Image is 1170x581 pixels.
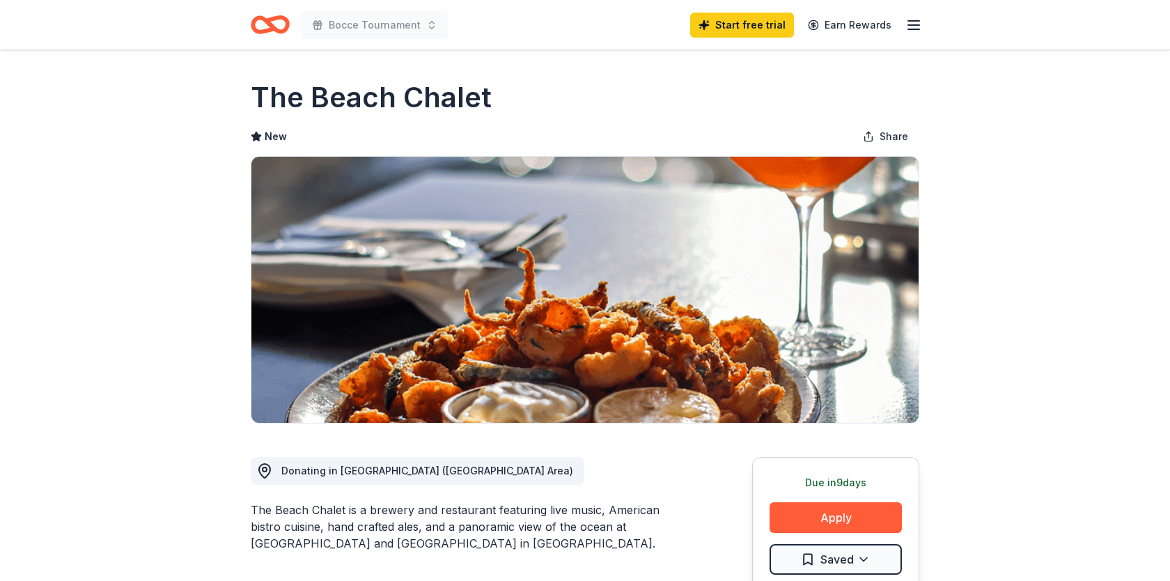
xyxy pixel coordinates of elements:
h1: The Beach Chalet [251,78,492,117]
span: Donating in [GEOGRAPHIC_DATA] ([GEOGRAPHIC_DATA] Area) [281,465,573,477]
span: Bocce Tournament [329,17,421,33]
span: Saved [820,550,854,568]
a: Home [251,8,290,41]
a: Earn Rewards [799,13,900,38]
div: The Beach Chalet is a brewery and restaurant featuring live music, American bistro cuisine, hand ... [251,502,685,552]
span: Share [880,128,908,145]
button: Saved [770,544,902,575]
span: New [265,128,287,145]
button: Bocce Tournament [301,11,448,39]
div: Due in 9 days [770,474,902,491]
a: Start free trial [690,13,794,38]
button: Share [852,123,919,150]
img: Image for The Beach Chalet [251,157,919,423]
button: Apply [770,502,902,533]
